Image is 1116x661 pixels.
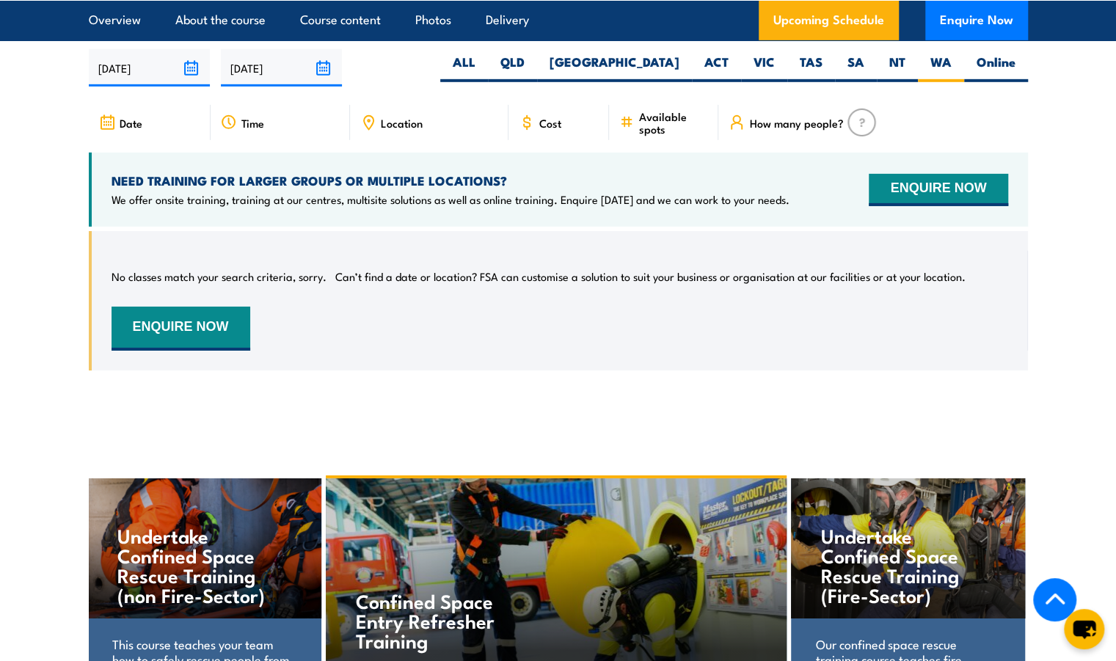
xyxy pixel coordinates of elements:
button: ENQUIRE NOW [869,174,1007,206]
label: ALL [440,54,488,82]
span: Time [241,117,264,129]
h4: Undertake Confined Space Rescue Training (non Fire-Sector) [117,525,291,605]
input: To date [221,49,342,87]
h4: Confined Space Entry Refresher Training [356,591,528,650]
p: Can’t find a date or location? FSA can customise a solution to suit your business or organisation... [335,269,966,284]
label: WA [918,54,964,82]
span: Location [381,117,423,129]
button: ENQUIRE NOW [112,307,250,351]
input: From date [89,49,210,87]
button: chat-button [1064,609,1104,649]
p: We offer onsite training, training at our centres, multisite solutions as well as online training... [112,192,789,207]
label: ACT [692,54,741,82]
label: VIC [741,54,787,82]
p: No classes match your search criteria, sorry. [112,269,327,284]
label: TAS [787,54,835,82]
label: QLD [488,54,537,82]
h4: NEED TRAINING FOR LARGER GROUPS OR MULTIPLE LOCATIONS? [112,172,789,189]
span: Available spots [638,110,708,135]
label: [GEOGRAPHIC_DATA] [537,54,692,82]
span: Cost [539,117,561,129]
label: SA [835,54,877,82]
label: NT [877,54,918,82]
span: How many people? [749,117,843,129]
span: Date [120,117,142,129]
h4: Undertake Confined Space Rescue Training (Fire-Sector) [821,525,995,605]
label: Online [964,54,1028,82]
